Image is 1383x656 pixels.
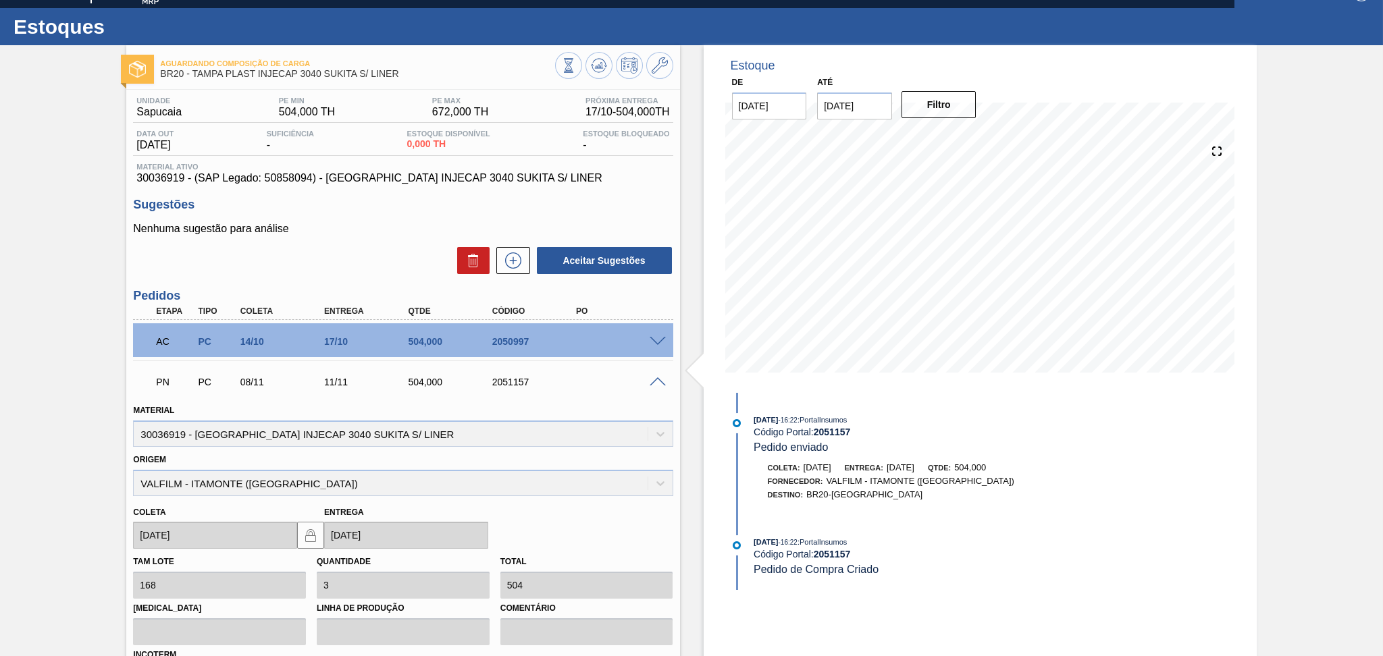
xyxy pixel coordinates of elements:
[133,289,673,303] h3: Pedidos
[194,377,238,387] div: Pedido de Compra
[237,306,332,316] div: Coleta
[317,599,490,618] label: Linha de Produção
[754,549,1074,559] div: Código Portal:
[133,455,166,464] label: Origem
[194,306,238,316] div: Tipo
[153,367,197,397] div: Pedido em Negociação
[798,416,847,424] span: : PortalInsumos
[537,247,672,274] button: Aceitar Sugestões
[14,19,253,34] h1: Estoques
[405,336,499,347] div: 504,000
[160,59,554,67] span: Aguardando Composição de Carga
[237,377,332,387] div: 08/11/2025
[845,464,883,472] span: Entrega:
[732,78,743,87] label: De
[136,97,182,105] span: Unidade
[585,52,612,79] button: Atualizar Gráfico
[555,52,582,79] button: Visão Geral dos Estoques
[194,336,238,347] div: Pedido de Compra
[136,172,669,184] span: 30036919 - (SAP Legado: 50858094) - [GEOGRAPHIC_DATA] INJECAP 3040 SUKITA S/ LINER
[303,527,319,543] img: locked
[407,139,490,149] span: 0,000 TH
[279,106,335,118] span: 504,000 TH
[133,198,673,212] h3: Sugestões
[133,557,174,566] label: Tam lote
[133,223,673,235] p: Nenhuma sugestão para análise
[754,427,1074,437] div: Código Portal:
[489,306,583,316] div: Código
[133,406,174,415] label: Material
[153,327,197,356] div: Aguardando Composição de Carga
[321,336,415,347] div: 17/10/2025
[887,462,914,472] span: [DATE]
[616,52,643,79] button: Programar Estoque
[405,306,499,316] div: Qtde
[489,377,583,387] div: 2051157
[768,464,800,472] span: Coleta:
[156,336,193,347] p: AC
[129,61,146,78] img: Ícone
[324,508,364,517] label: Entrega
[954,462,986,472] span: 504,000
[136,130,174,138] span: Data out
[530,246,673,275] div: Aceitar Sugestões
[153,306,197,316] div: Etapa
[754,441,828,453] span: Pedido enviado
[817,78,833,87] label: Até
[732,92,807,119] input: dd/mm/yyyy
[490,247,530,274] div: Nova sugestão
[754,564,879,575] span: Pedido de Compra Criado
[583,130,669,138] span: Estoque Bloqueado
[407,130,490,138] span: Estoque Disponível
[731,59,775,73] div: Estoque
[133,522,297,549] input: dd/mm/yyyy
[754,416,778,424] span: [DATE]
[826,476,1014,486] span: VALFILM - ITAMONTE ([GEOGRAPHIC_DATA])
[136,106,182,118] span: Sapucaia
[585,106,670,118] span: 17/10 - 504,000 TH
[733,541,741,549] img: atual
[804,462,831,472] span: [DATE]
[405,377,499,387] div: 504,000
[133,599,306,618] label: [MEDICAL_DATA]
[806,489,922,499] span: BR20-[GEOGRAPHIC_DATA]
[733,419,741,427] img: atual
[263,130,317,151] div: -
[267,130,314,138] span: Suficiência
[779,539,798,546] span: - 16:22
[321,377,415,387] div: 11/11/2025
[324,522,488,549] input: dd/mm/yyyy
[579,130,673,151] div: -
[646,52,673,79] button: Ir ao Master Data / Geral
[768,491,804,499] span: Destino:
[779,416,798,424] span: - 16:22
[585,97,670,105] span: Próxima Entrega
[297,522,324,549] button: locked
[432,106,488,118] span: 672,000 TH
[768,477,823,485] span: Fornecedor:
[814,427,851,437] strong: 2051157
[814,549,851,559] strong: 2051157
[450,247,490,274] div: Excluir Sugestões
[279,97,335,105] span: PE MIN
[136,163,669,171] span: Material ativo
[902,91,976,118] button: Filtro
[317,557,371,566] label: Quantidade
[754,538,778,546] span: [DATE]
[798,538,847,546] span: : PortalInsumos
[136,139,174,151] span: [DATE]
[156,377,193,387] p: PN
[321,306,415,316] div: Entrega
[500,599,673,618] label: Comentário
[237,336,332,347] div: 14/10/2025
[928,464,951,472] span: Qtde:
[573,306,667,316] div: PO
[432,97,488,105] span: PE MAX
[817,92,892,119] input: dd/mm/yyyy
[160,69,554,79] span: BR20 - TAMPA PLAST INJECAP 3040 SUKITA S/ LINER
[500,557,527,566] label: Total
[133,508,165,517] label: Coleta
[489,336,583,347] div: 2050997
